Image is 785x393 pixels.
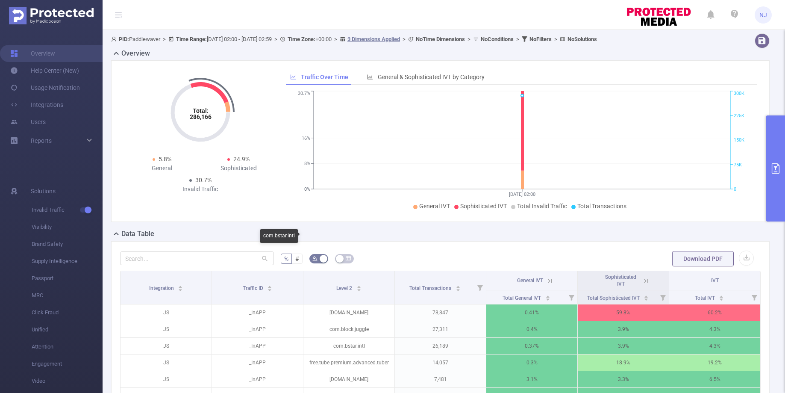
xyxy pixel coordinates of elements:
[301,74,348,80] span: Traffic Over Time
[121,338,212,354] p: JS
[304,161,310,166] tspan: 8%
[567,36,597,42] b: No Solutions
[212,355,303,371] p: _InAPP
[644,297,649,300] i: icon: caret-down
[288,36,315,42] b: Time Zone:
[111,36,119,42] i: icon: user
[486,371,577,387] p: 3.1%
[578,371,669,387] p: 3.3%
[517,278,543,284] span: General IVT
[578,338,669,354] p: 3.9%
[419,203,450,210] span: General IVT
[32,219,103,236] span: Visibility
[545,294,550,299] div: Sort
[302,136,310,141] tspan: 16%
[32,372,103,390] span: Video
[149,285,175,291] span: Integration
[529,36,552,42] b: No Filters
[32,287,103,304] span: MRC
[552,36,560,42] span: >
[189,113,211,120] tspan: 286,166
[32,321,103,338] span: Unified
[719,294,724,297] i: icon: caret-up
[111,36,597,42] span: Paddlewaver [DATE] 02:00 - [DATE] 02:59 +00:00
[587,295,641,301] span: Total Sophisticated IVT
[303,371,394,387] p: [DOMAIN_NAME]
[10,113,46,130] a: Users
[395,355,486,371] p: 14,057
[303,304,394,321] p: [DOMAIN_NAME]
[32,253,103,270] span: Supply Intelligence
[577,203,626,210] span: Total Transactions
[260,229,298,243] div: com.bstar.intl
[10,45,55,62] a: Overview
[178,288,183,290] i: icon: caret-down
[474,271,486,304] i: Filter menu
[503,295,542,301] span: Total General IVT
[465,36,473,42] span: >
[695,295,716,301] span: Total IVT
[356,284,361,287] i: icon: caret-up
[31,137,52,144] span: Reports
[347,36,400,42] u: 3 Dimensions Applied
[734,91,744,97] tspan: 300K
[159,156,171,163] span: 5.8%
[272,36,280,42] span: >
[734,186,736,192] tspan: 0
[267,284,272,290] div: Sort
[303,355,394,371] p: free.tube.premium.advanced.tuber
[195,177,212,183] span: 30.7%
[298,91,310,97] tspan: 30.7%
[200,164,277,173] div: Sophisticated
[565,290,577,304] i: Filter menu
[336,285,353,291] span: Level 2
[456,284,460,287] i: icon: caret-up
[644,294,649,299] div: Sort
[32,338,103,355] span: Attention
[178,284,183,287] i: icon: caret-up
[212,304,303,321] p: _InAPP
[121,321,212,337] p: JS
[711,278,719,284] span: IVT
[734,113,744,118] tspan: 225K
[545,294,550,297] i: icon: caret-up
[395,338,486,354] p: 26,189
[121,355,212,371] p: JS
[10,79,80,96] a: Usage Notification
[669,338,760,354] p: 4.3%
[669,304,760,321] p: 60.2%
[605,274,636,287] span: Sophisticated IVT
[734,138,744,143] tspan: 150K
[120,251,274,265] input: Search...
[395,321,486,337] p: 27,311
[212,338,303,354] p: _InAPP
[32,236,103,253] span: Brand Safety
[395,371,486,387] p: 7,481
[290,74,296,80] i: icon: line-chart
[243,285,265,291] span: Traffic ID
[304,186,310,192] tspan: 0%
[119,36,129,42] b: PID:
[578,321,669,337] p: 3.9%
[268,288,272,290] i: icon: caret-down
[31,132,52,149] a: Reports
[233,156,250,163] span: 24.9%
[284,255,288,262] span: %
[486,321,577,337] p: 0.4%
[509,192,535,197] tspan: [DATE] 02:00
[481,36,514,42] b: No Conditions
[32,201,103,219] span: Invalid Traffic
[178,284,183,290] div: Sort
[400,36,408,42] span: >
[486,338,577,354] p: 0.37%
[367,74,373,80] i: icon: bar-chart
[416,36,465,42] b: No Time Dimensions
[669,321,760,337] p: 4.3%
[176,36,207,42] b: Time Range:
[332,36,340,42] span: >
[356,288,361,290] i: icon: caret-down
[162,185,239,194] div: Invalid Traffic
[759,6,767,24] span: NJ
[486,355,577,371] p: 0.3%
[644,294,649,297] i: icon: caret-up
